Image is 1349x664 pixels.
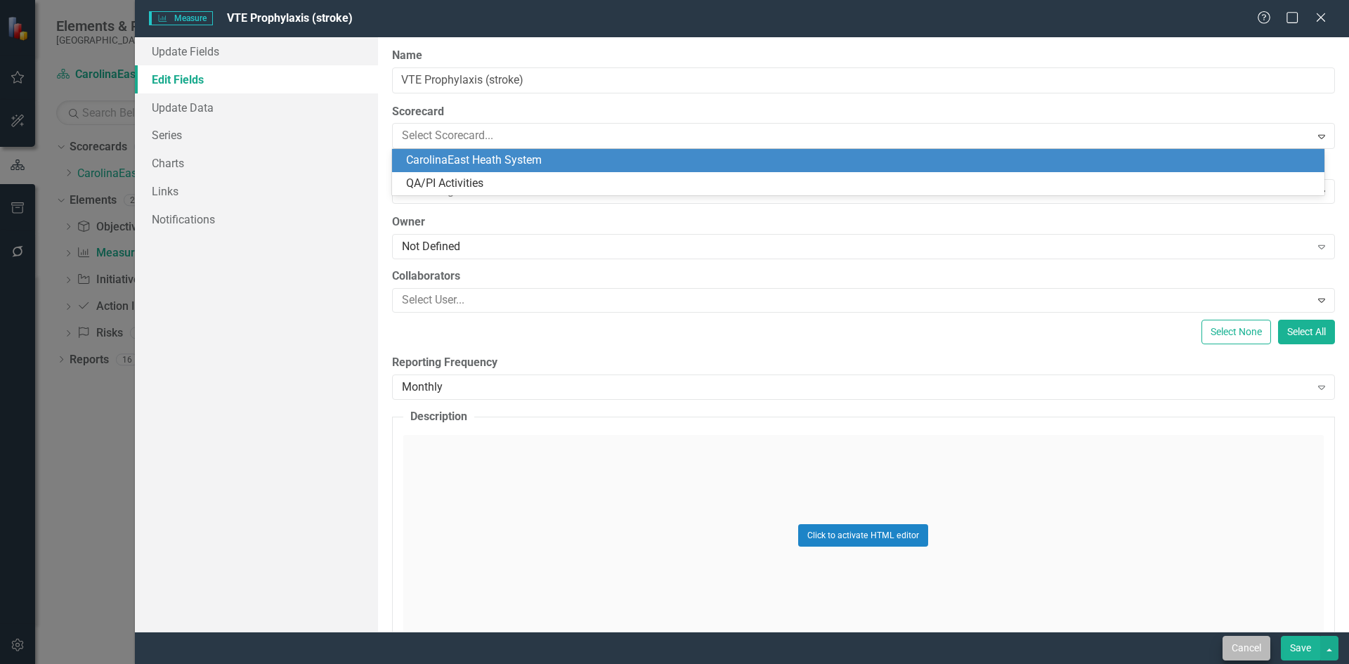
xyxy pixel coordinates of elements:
[392,355,1335,371] label: Reporting Frequency
[392,104,1335,120] label: Scorecard
[1201,320,1271,344] button: Select None
[392,48,1335,64] label: Name
[406,152,1316,169] div: CarolinaEast Heath System
[403,409,474,425] legend: Description
[227,11,353,25] span: VTE Prophylaxis (stroke)
[402,239,1310,255] div: Not Defined
[135,205,378,233] a: Notifications
[135,177,378,205] a: Links
[135,121,378,149] a: Series
[798,524,928,547] button: Click to activate HTML editor
[1223,636,1270,660] button: Cancel
[135,65,378,93] a: Edit Fields
[135,149,378,177] a: Charts
[1281,636,1320,660] button: Save
[392,214,1335,230] label: Owner
[1278,320,1335,344] button: Select All
[406,176,1316,192] div: QA/PI Activities
[135,37,378,65] a: Update Fields
[392,268,1335,285] label: Collaborators
[149,11,213,25] span: Measure
[135,93,378,122] a: Update Data
[402,379,1310,395] div: Monthly
[392,67,1335,93] input: Measure Name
